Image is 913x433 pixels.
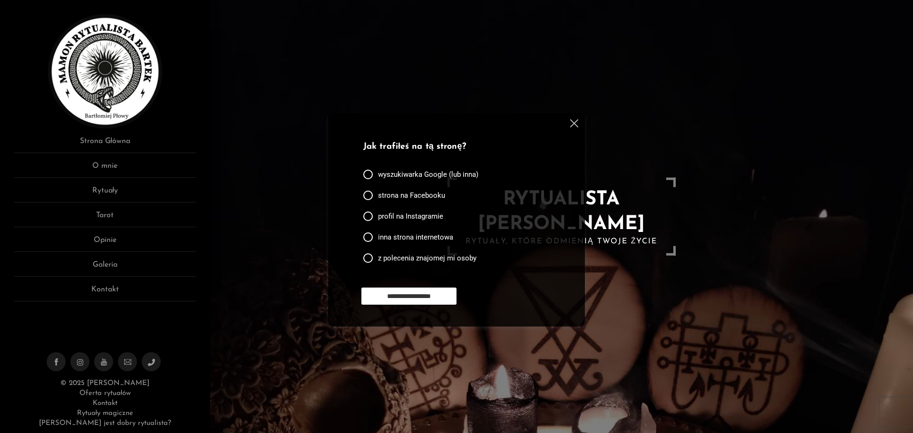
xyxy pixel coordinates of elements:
p: Jak trafiłeś na tą stronę? [363,141,546,154]
img: Rytualista Bartek [48,14,162,128]
a: O mnie [14,160,196,178]
a: [PERSON_NAME] jest dobry rytualista? [39,420,171,427]
span: z polecenia znajomej mi osoby [378,253,476,263]
a: Rytuały [14,185,196,202]
a: Rytuały magiczne [77,410,133,417]
span: inna strona internetowa [378,232,453,242]
a: Tarot [14,210,196,227]
a: Opinie [14,234,196,252]
span: profil na Instagramie [378,212,443,221]
img: cross.svg [570,119,578,127]
a: Strona Główna [14,135,196,153]
a: Oferta rytuałów [79,390,131,397]
span: wyszukiwarka Google (lub inna) [378,170,478,179]
span: strona na Facebooku [378,191,445,200]
a: Kontakt [14,284,196,301]
a: Kontakt [93,400,117,407]
a: Galeria [14,259,196,277]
